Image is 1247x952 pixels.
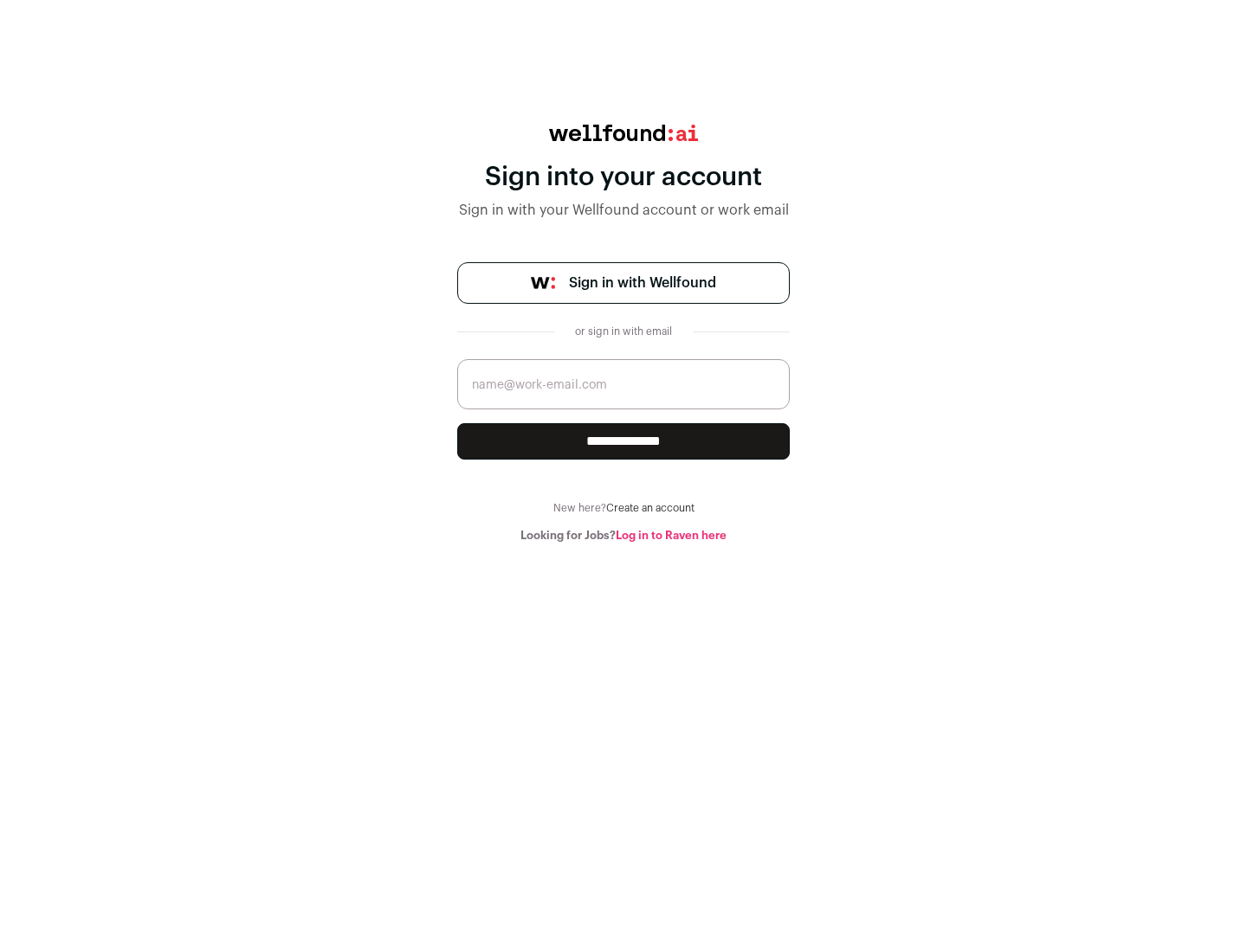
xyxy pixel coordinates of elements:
[457,262,790,304] a: Sign in with Wellfound
[457,529,790,543] div: Looking for Jobs?
[457,501,790,515] div: New here?
[606,503,695,513] a: Create an account
[457,359,790,409] input: name@work-email.com
[457,162,790,193] div: Sign into your account
[531,277,555,289] img: wellfound-symbol-flush-black-fb3c872781a75f747ccb3a119075da62bfe97bd399995f84a933054e44a575c4.png
[616,530,727,541] a: Log in to Raven here
[568,325,679,338] div: or sign in with email
[549,125,698,141] img: wellfound:ai
[569,273,716,293] span: Sign in with Wellfound
[457,200,790,221] div: Sign in with your Wellfound account or work email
